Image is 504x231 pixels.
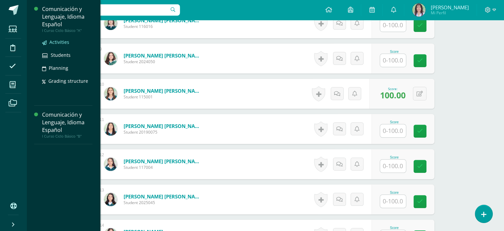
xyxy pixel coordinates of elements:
[42,111,92,134] div: Comunicación y Lenguaje, Idioma Español
[380,191,409,194] div: Score
[104,17,117,30] img: 71f34da9d4fe31284609dbb70c313f4a.png
[430,4,469,11] span: [PERSON_NAME]
[42,38,92,46] a: Activities
[104,193,117,206] img: 7d91b2ad3828eea4ac7a79b0fc59753c.png
[124,52,203,59] a: [PERSON_NAME] [PERSON_NAME]
[124,24,203,29] span: Student 116016
[380,160,406,173] input: 0-100.0
[380,124,406,137] input: 0-100.0
[124,59,203,64] span: Student 2024050
[124,17,203,24] a: [PERSON_NAME] [PERSON_NAME]
[42,64,92,72] a: Planning
[49,39,69,45] span: Activities
[380,89,406,101] span: 100.00
[42,5,92,33] a: Comunicación y Lenguaje, Idioma EspañolI Curso Ciclo Básico "A"
[42,111,92,139] a: Comunicación y Lenguaje, Idioma EspañolI Curso Ciclo Básico "B"
[104,52,117,65] img: f12332eff71e9faa078aeb8aeac38fa0.png
[42,77,92,85] a: Grading structure
[380,54,406,67] input: 0-100.0
[124,165,203,170] span: Student 117004
[104,158,117,171] img: 329c4521d3eb819048c062a761c85bb8.png
[48,78,88,84] span: Grading structure
[104,122,117,136] img: 35df49cd322007c2644c65938aba2a25.png
[51,52,71,58] span: Students
[380,19,406,32] input: 0-100.0
[124,158,203,165] a: [PERSON_NAME] [PERSON_NAME]
[42,134,92,139] div: I Curso Ciclo Básico "B"
[124,87,203,94] a: [PERSON_NAME] [PERSON_NAME]
[31,4,180,16] input: Search a user…
[412,3,425,17] img: f3b1493ed436830fdf56a417e31bb5df.png
[49,65,68,71] span: Planning
[124,193,203,200] a: [PERSON_NAME] [PERSON_NAME]
[124,200,203,205] span: Student 2025045
[42,28,92,33] div: I Curso Ciclo Básico "A"
[430,10,469,16] span: Mi Perfil
[380,195,406,208] input: 0-100.0
[42,51,92,59] a: Students
[104,87,117,100] img: 0419b404b96a0d0d56b176ac7b0e5484.png
[124,129,203,135] span: Student 20190075
[124,123,203,129] a: [PERSON_NAME] [PERSON_NAME]
[380,120,409,124] div: Score
[380,86,406,91] div: Score:
[124,94,203,100] span: Student 115001
[380,156,409,159] div: Score
[380,226,409,230] div: Score
[42,5,92,28] div: Comunicación y Lenguaje, Idioma Español
[380,50,409,54] div: Score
